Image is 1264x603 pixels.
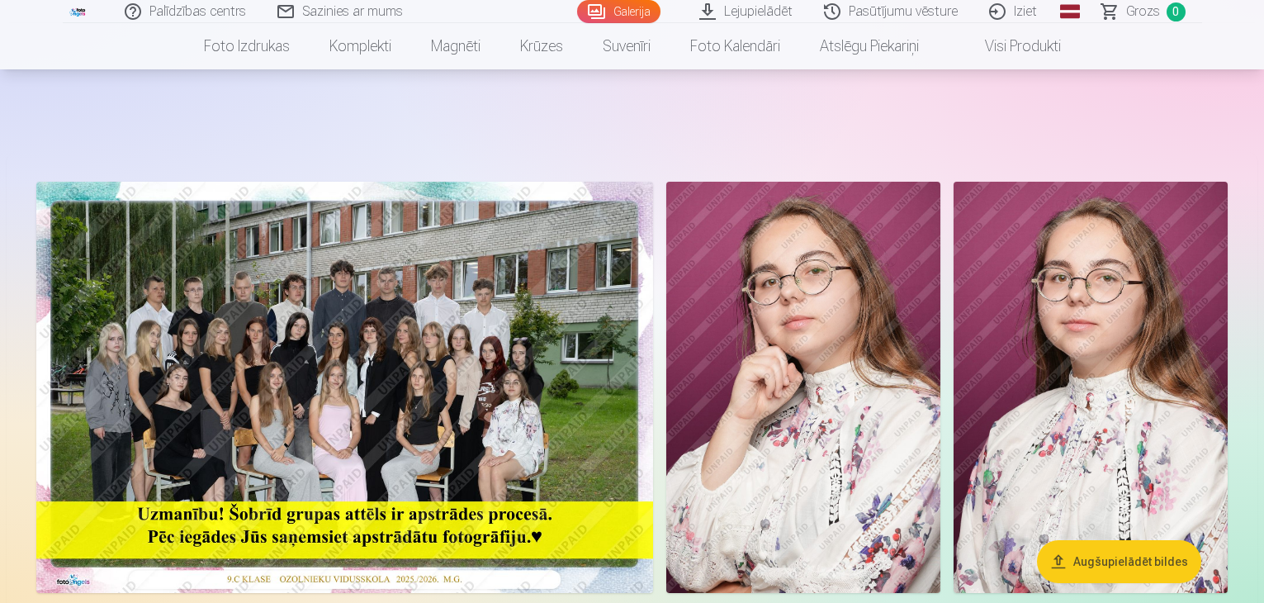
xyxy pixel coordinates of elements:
[184,23,310,69] a: Foto izdrukas
[310,23,411,69] a: Komplekti
[583,23,670,69] a: Suvenīri
[411,23,500,69] a: Magnēti
[1126,2,1160,21] span: Grozs
[1037,540,1201,583] button: Augšupielādēt bildes
[800,23,939,69] a: Atslēgu piekariņi
[670,23,800,69] a: Foto kalendāri
[500,23,583,69] a: Krūzes
[1167,2,1186,21] span: 0
[69,7,88,17] img: /fa1
[939,23,1081,69] a: Visi produkti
